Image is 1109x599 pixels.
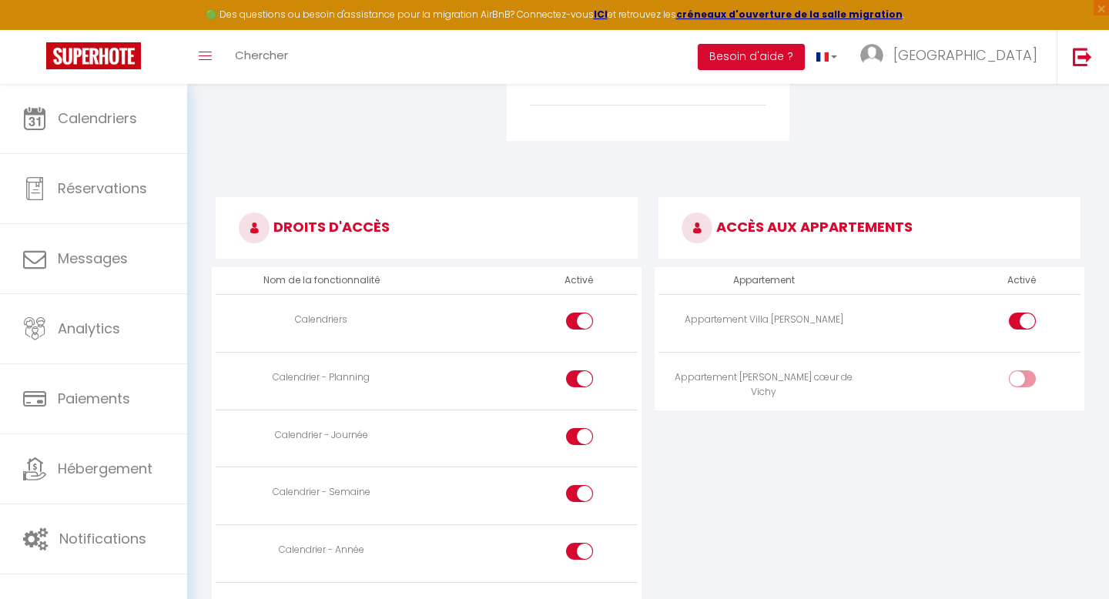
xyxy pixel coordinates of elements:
a: créneaux d'ouverture de la salle migration [676,8,903,21]
div: Calendriers [222,313,420,327]
img: ... [860,44,883,67]
a: Chercher [223,30,300,84]
span: [GEOGRAPHIC_DATA] [893,45,1037,65]
a: ... [GEOGRAPHIC_DATA] [849,30,1057,84]
h3: DROITS D'ACCÈS [216,197,638,259]
a: ICI [594,8,608,21]
span: Hébergement [58,459,152,478]
button: Ouvrir le widget de chat LiveChat [12,6,59,52]
span: Chercher [235,47,288,63]
th: Appartement [658,267,869,294]
img: Super Booking [46,42,141,69]
th: Activé [558,267,599,294]
div: Calendrier - Année [222,543,420,557]
span: Analytics [58,319,120,338]
span: Messages [58,249,128,268]
th: Activé [1001,267,1042,294]
div: Appartement [PERSON_NAME] cœur de Vichy [665,370,863,400]
span: Notifications [59,529,146,548]
div: Calendrier - Journée [222,428,420,443]
span: Calendriers [58,109,137,128]
span: Paiements [58,389,130,408]
th: Nom de la fonctionnalité [216,267,427,294]
div: Calendrier - Planning [222,370,420,385]
span: Réservations [58,179,147,198]
h3: ACCÈS AUX APPARTEMENTS [658,197,1081,259]
img: logout [1073,47,1092,66]
div: Appartement Villa [PERSON_NAME] [665,313,863,327]
div: Calendrier - Semaine [222,485,420,500]
button: Besoin d'aide ? [698,44,805,70]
